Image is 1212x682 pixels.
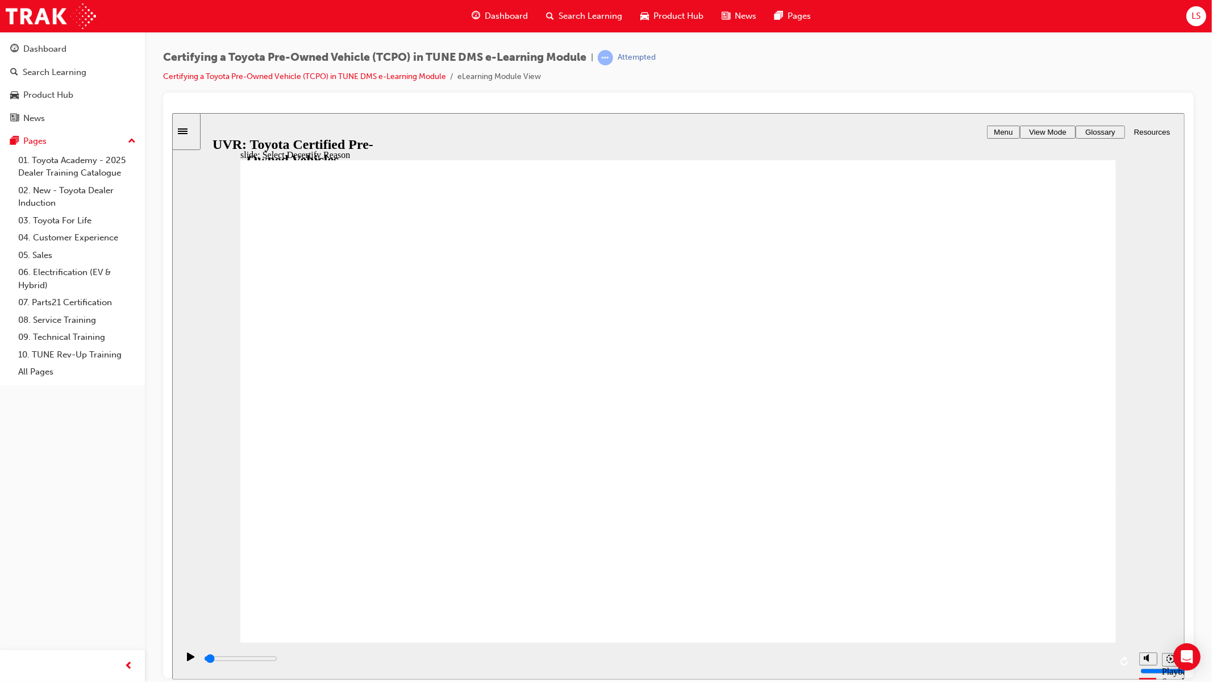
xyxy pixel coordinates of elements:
[5,108,140,129] a: News
[591,51,593,64] span: |
[618,52,656,63] div: Attempted
[713,5,765,28] a: news-iconNews
[953,13,1007,26] button: Resources
[485,10,528,23] span: Dashboard
[457,70,541,84] li: eLearning Module View
[822,15,840,23] span: Menu
[537,5,631,28] a: search-iconSearch Learning
[774,9,783,23] span: pages-icon
[640,9,649,23] span: car-icon
[5,85,140,106] a: Product Hub
[722,9,730,23] span: news-icon
[10,90,19,101] span: car-icon
[14,212,140,230] a: 03. Toyota For Life
[990,554,1007,574] div: Playback Speed
[32,541,105,550] input: slide progress
[463,5,537,28] a: guage-iconDashboard
[765,5,820,28] a: pages-iconPages
[1173,643,1201,671] div: Open Intercom Messenger
[815,13,848,26] button: Menu
[23,89,73,102] div: Product Hub
[1192,10,1201,23] span: LS
[546,9,554,23] span: search-icon
[14,294,140,311] a: 07. Parts21 Certification
[14,229,140,247] a: 04. Customer Experience
[5,36,140,131] button: DashboardSearch LearningProduct HubNews
[14,346,140,364] a: 10. TUNE Rev-Up Training
[653,10,703,23] span: Product Hub
[990,540,1007,554] button: playback speed
[14,247,140,264] a: 05. Sales
[967,539,985,552] button: volume
[10,136,19,147] span: pages-icon
[968,554,1042,563] input: volume
[14,264,140,294] a: 06. Electrification (EV & Hybrid)
[903,13,953,26] button: Glossary
[598,50,613,65] span: learningRecordVerb_ATTEMPT-icon
[5,62,140,83] a: Search Learning
[857,15,894,23] span: View Mode
[23,135,47,148] div: Pages
[472,9,480,23] span: guage-icon
[848,13,903,26] button: View Mode
[962,15,998,23] span: Resources
[23,112,45,125] div: News
[913,15,943,23] span: Glossary
[735,10,756,23] span: News
[1186,6,1206,26] button: LS
[944,540,961,557] button: replay
[14,363,140,381] a: All Pages
[163,51,586,64] span: Certifying a Toyota Pre-Owned Vehicle (TCPO) in TUNE DMS e-Learning Module
[23,43,66,56] div: Dashboard
[10,114,19,124] span: news-icon
[163,72,446,81] a: Certifying a Toyota Pre-Owned Vehicle (TCPO) in TUNE DMS e-Learning Module
[6,530,961,567] div: playback controls
[128,134,136,149] span: up-icon
[10,44,19,55] span: guage-icon
[10,68,18,78] span: search-icon
[6,539,25,558] button: play/pause
[5,131,140,152] button: Pages
[788,10,811,23] span: Pages
[961,530,1007,567] div: misc controls
[6,3,96,29] img: Trak
[14,152,140,182] a: 01. Toyota Academy - 2025 Dealer Training Catalogue
[23,66,86,79] div: Search Learning
[631,5,713,28] a: car-iconProduct Hub
[5,39,140,60] a: Dashboard
[125,659,134,673] span: prev-icon
[14,328,140,346] a: 09. Technical Training
[14,311,140,329] a: 08. Service Training
[14,182,140,212] a: 02. New - Toyota Dealer Induction
[559,10,622,23] span: Search Learning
